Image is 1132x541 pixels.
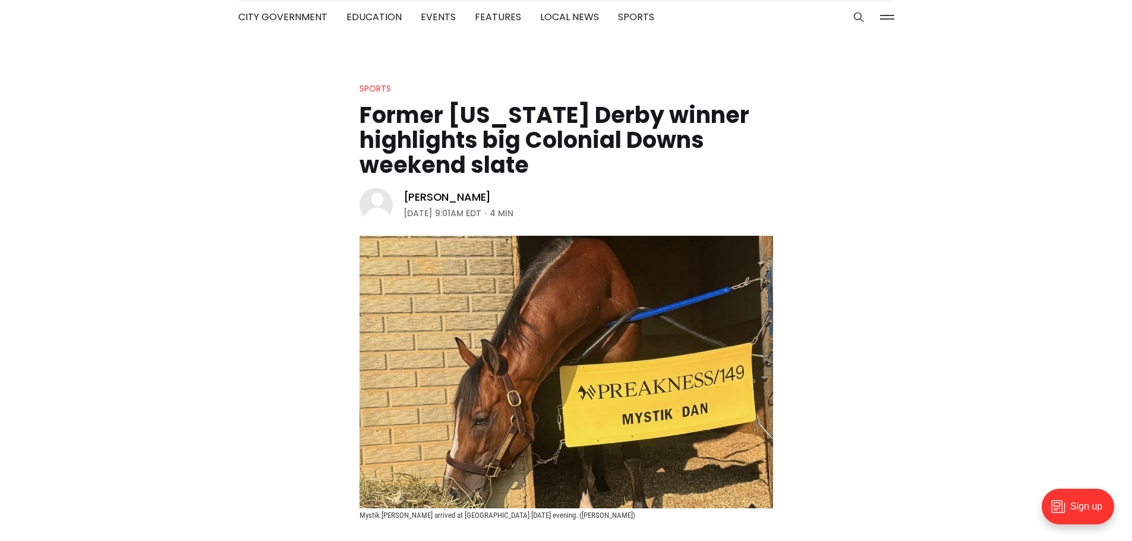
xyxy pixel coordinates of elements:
[421,10,456,24] a: Events
[403,190,491,204] a: [PERSON_NAME]
[360,103,773,178] h1: Former [US_STATE] Derby winner highlights big Colonial Downs weekend slate
[850,8,868,26] button: Search this site
[360,511,635,520] span: Mystik [PERSON_NAME] arrived at [GEOGRAPHIC_DATA] [DATE] evening. ([PERSON_NAME])
[1032,483,1132,541] iframe: portal-trigger
[238,10,327,24] a: City Government
[360,83,391,94] a: Sports
[540,10,599,24] a: Local News
[360,236,773,508] img: Former Kentucky Derby winner highlights big Colonial Downs weekend slate
[346,10,402,24] a: Education
[475,10,521,24] a: Features
[490,206,513,220] span: 4 min
[618,10,654,24] a: Sports
[403,206,481,220] time: [DATE] 9:01AM EDT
